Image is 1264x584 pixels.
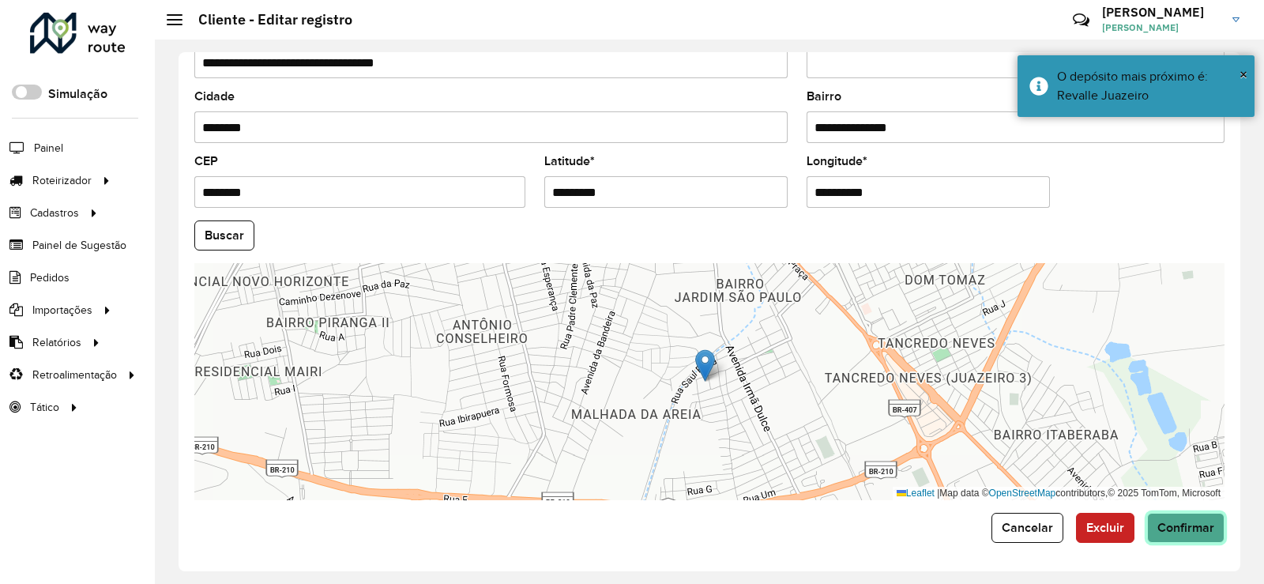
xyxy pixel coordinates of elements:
[1002,521,1053,534] span: Cancelar
[1064,3,1098,37] a: Contato Rápido
[807,152,867,171] label: Longitude
[194,152,218,171] label: CEP
[695,349,715,382] img: Marker
[1147,513,1224,543] button: Confirmar
[1076,513,1134,543] button: Excluir
[194,87,235,106] label: Cidade
[897,488,935,499] a: Leaflet
[32,237,126,254] span: Painel de Sugestão
[1057,67,1243,105] div: O depósito mais próximo é: Revalle Juazeiro
[544,152,595,171] label: Latitude
[1102,21,1221,35] span: [PERSON_NAME]
[937,488,939,499] span: |
[30,399,59,416] span: Tático
[32,334,81,351] span: Relatórios
[893,487,1224,500] div: Map data © contributors,© 2025 TomTom, Microsoft
[32,367,117,383] span: Retroalimentação
[1086,521,1124,534] span: Excluir
[34,140,63,156] span: Painel
[989,488,1056,499] a: OpenStreetMap
[32,172,92,189] span: Roteirizador
[1102,5,1221,20] h3: [PERSON_NAME]
[48,85,107,104] label: Simulação
[32,302,92,318] span: Importações
[1240,66,1247,83] span: ×
[182,11,352,28] h2: Cliente - Editar registro
[991,513,1063,543] button: Cancelar
[30,269,70,286] span: Pedidos
[807,87,841,106] label: Bairro
[1157,521,1214,534] span: Confirmar
[30,205,79,221] span: Cadastros
[1240,62,1247,86] button: Close
[194,220,254,251] button: Buscar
